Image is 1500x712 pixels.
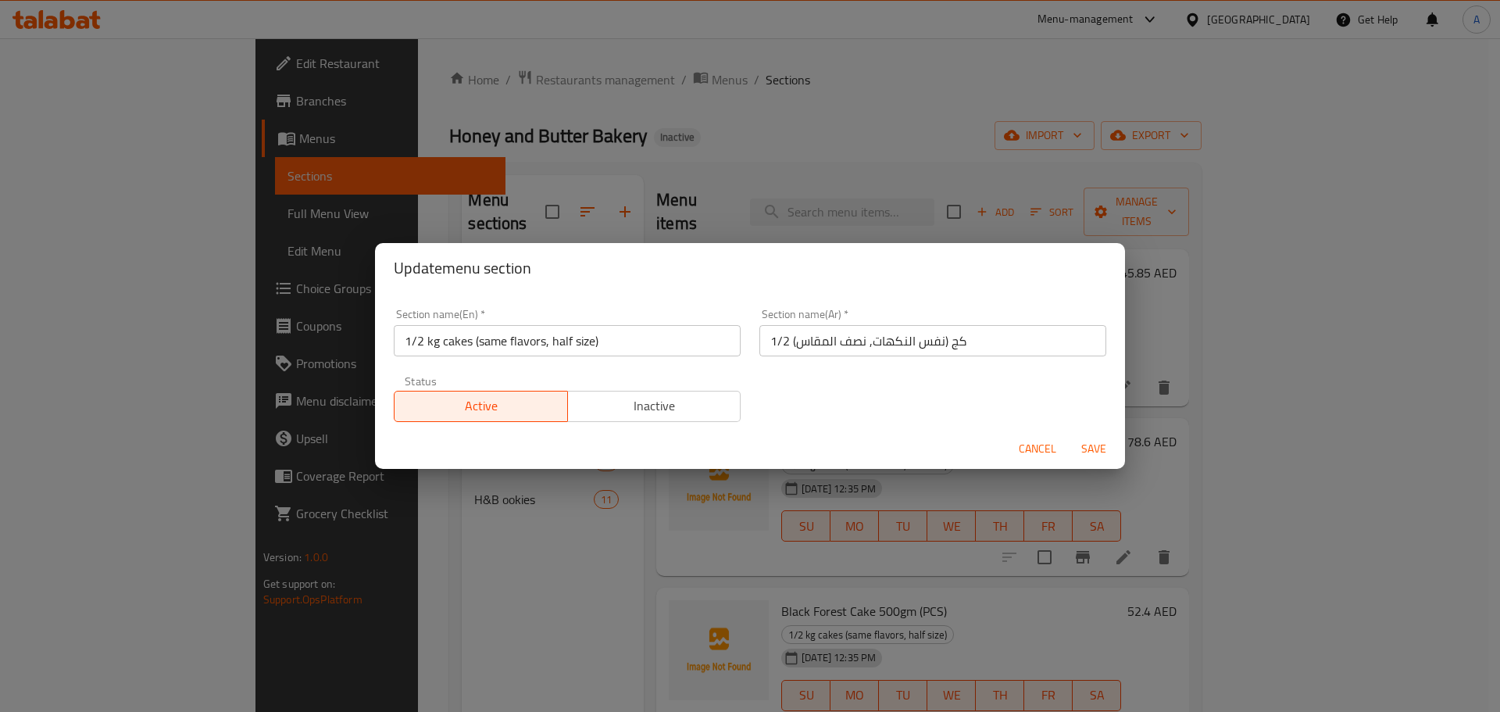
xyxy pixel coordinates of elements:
[394,325,741,356] input: Please enter section name(en)
[1019,439,1056,459] span: Cancel
[394,391,568,422] button: Active
[1012,435,1062,463] button: Cancel
[574,395,735,417] span: Inactive
[759,325,1106,356] input: Please enter section name(ar)
[1069,435,1119,463] button: Save
[1075,439,1112,459] span: Save
[401,395,562,417] span: Active
[394,256,1106,281] h2: Update menu section
[567,391,741,422] button: Inactive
